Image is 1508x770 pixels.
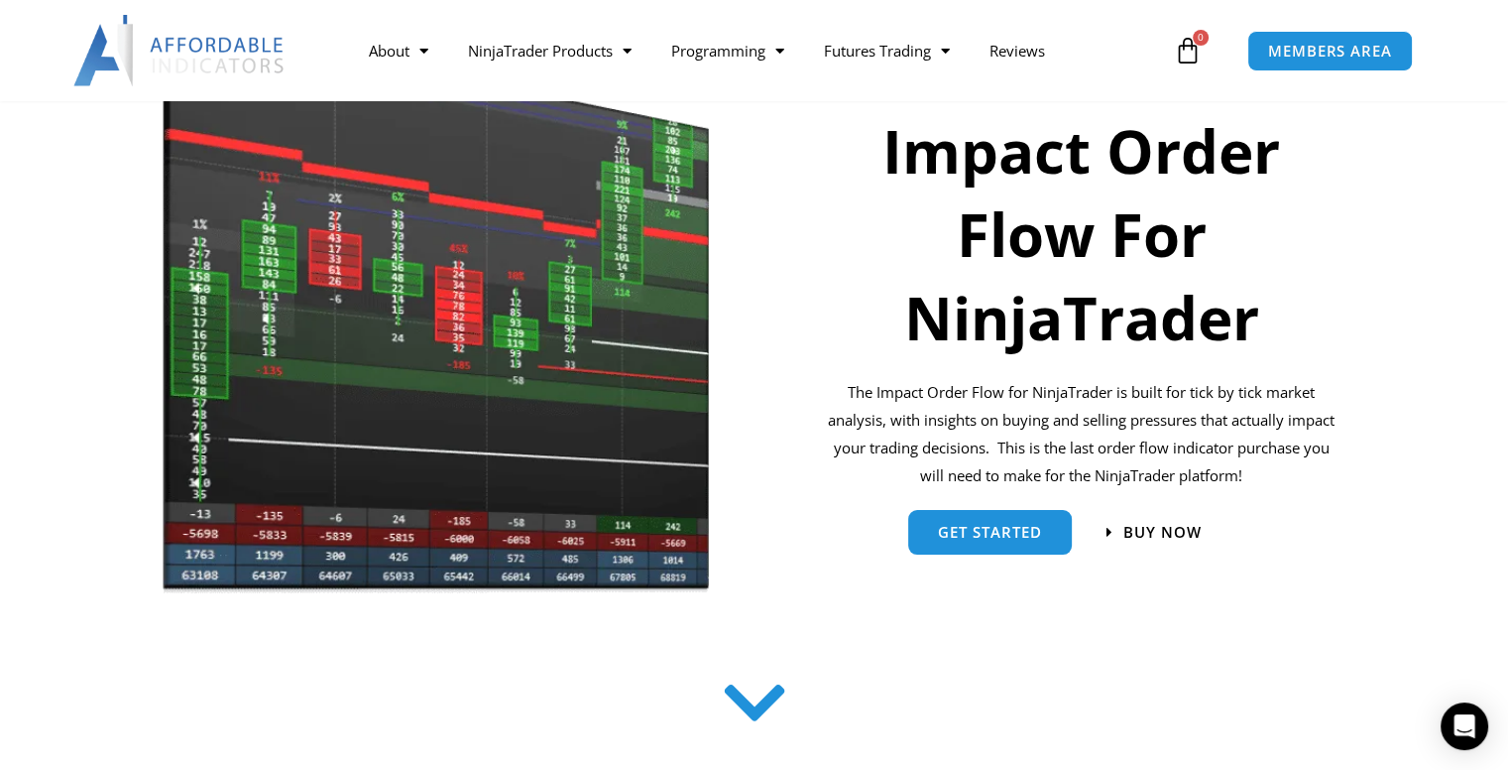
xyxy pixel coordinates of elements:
span: get started [938,525,1042,540]
a: Buy now [1106,525,1202,540]
span: Buy now [1123,525,1202,540]
a: MEMBERS AREA [1247,31,1413,71]
nav: Menu [349,28,1169,73]
a: 0 [1144,22,1231,79]
a: About [349,28,448,73]
h1: Impact Order Flow For NinjaTrader [825,109,1339,359]
div: Open Intercom Messenger [1441,703,1488,750]
span: 0 [1193,30,1209,46]
a: get started [908,510,1072,555]
a: Reviews [970,28,1065,73]
a: Programming [651,28,804,73]
img: LogoAI | Affordable Indicators – NinjaTrader [73,15,287,86]
a: NinjaTrader Products [448,28,651,73]
a: Futures Trading [804,28,970,73]
img: Orderflow | Affordable Indicators – NinjaTrader [162,11,712,598]
p: The Impact Order Flow for NinjaTrader is built for tick by tick market analysis, with insights on... [825,379,1339,489]
span: MEMBERS AREA [1268,44,1392,59]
